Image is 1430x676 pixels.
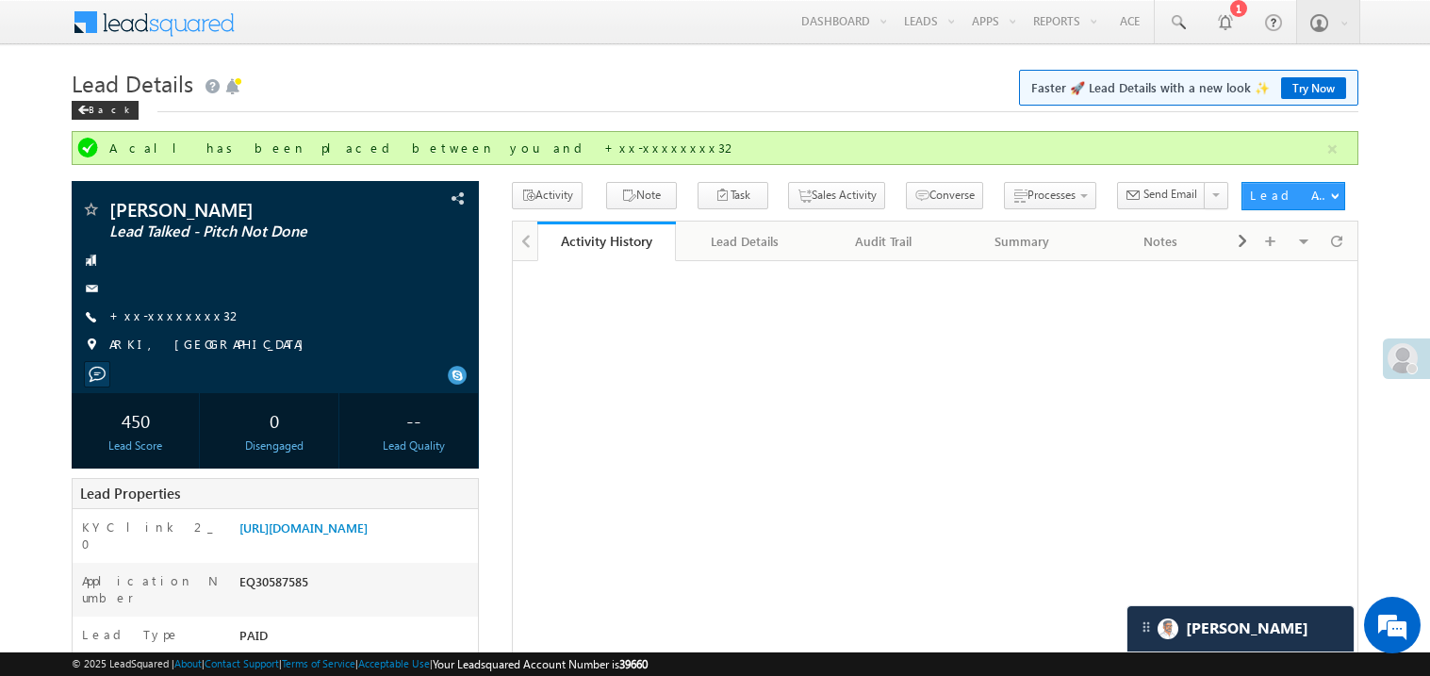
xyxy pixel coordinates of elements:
button: Processes [1004,182,1096,209]
span: Processes [1027,188,1076,202]
a: [URL][DOMAIN_NAME] [239,519,368,536]
a: Summary [953,222,1092,261]
a: About [174,657,202,669]
div: PAID [235,626,478,652]
a: Try Now [1281,77,1346,99]
div: Lead Score [76,437,195,454]
label: Lead Type [82,626,180,643]
div: Lead Quality [354,437,473,454]
button: Note [606,182,677,209]
div: Summary [968,230,1075,253]
div: A call has been placed between you and +xx-xxxxxxxx32 [109,140,1324,157]
a: +xx-xxxxxxxx32 [109,307,243,323]
div: -- [354,403,473,437]
span: ARKI, [GEOGRAPHIC_DATA] [109,336,313,354]
button: Send Email [1117,182,1206,209]
button: Sales Activity [788,182,885,209]
button: Task [698,182,768,209]
label: KYC link 2_0 [82,519,220,552]
div: carter-dragCarter[PERSON_NAME] [1126,605,1355,652]
span: © 2025 LeadSquared | | | | | [72,655,648,673]
label: Application Number [82,572,220,606]
button: Converse [906,182,983,209]
span: Carter [1186,619,1308,637]
div: Disengaged [215,437,334,454]
a: Audit Trail [814,222,953,261]
div: Notes [1107,230,1213,253]
a: Activity History [537,222,676,261]
a: Terms of Service [282,657,355,669]
span: Lead Talked - Pitch Not Done [109,223,362,241]
img: Carter [1158,618,1178,639]
span: Your Leadsquared Account Number is [433,657,648,671]
div: Lead Actions [1250,187,1330,204]
div: Audit Trail [830,230,936,253]
span: Lead Properties [80,484,180,503]
span: Send Email [1143,186,1197,203]
span: [PERSON_NAME] [109,200,362,219]
div: Activity History [551,232,662,250]
img: carter-drag [1139,619,1154,635]
button: Lead Actions [1241,182,1345,210]
div: EQ30587585 [235,572,478,599]
div: Back [72,101,139,120]
a: Notes [1092,222,1230,261]
a: Back [72,100,148,116]
div: 450 [76,403,195,437]
button: Activity [512,182,583,209]
span: Lead Details [72,68,193,98]
span: 39660 [619,657,648,671]
a: Acceptable Use [358,657,430,669]
span: Faster 🚀 Lead Details with a new look ✨ [1031,78,1346,97]
a: Contact Support [205,657,279,669]
div: 0 [215,403,334,437]
a: Lead Details [676,222,814,261]
div: Lead Details [691,230,797,253]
